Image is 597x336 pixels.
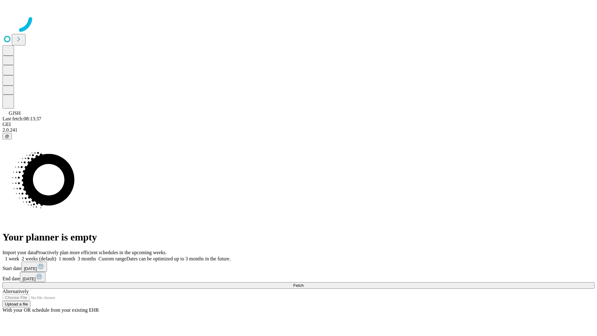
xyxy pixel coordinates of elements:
[22,277,35,281] span: [DATE]
[20,272,45,282] button: [DATE]
[9,110,21,116] span: GJSH
[24,266,37,271] span: [DATE]
[2,127,595,133] div: 2.0.241
[2,282,595,289] button: Fetch
[293,283,303,288] span: Fetch
[21,262,47,272] button: [DATE]
[5,256,19,261] span: 1 week
[36,250,167,255] span: Proactively plan more efficient schedules in the upcoming weeks.
[2,272,595,282] div: End date
[59,256,75,261] span: 1 month
[22,256,56,261] span: 2 weeks (default)
[99,256,126,261] span: Custom range
[2,122,595,127] div: GEI
[2,307,99,313] span: With your OR schedule from your existing EHR
[78,256,96,261] span: 3 months
[2,262,595,272] div: Start date
[2,133,12,139] button: @
[2,301,30,307] button: Upload a file
[5,134,9,138] span: @
[2,231,595,243] h1: Your planner is empty
[2,289,29,294] span: Alternatively
[126,256,230,261] span: Dates can be optimized up to 3 months in the future.
[2,250,36,255] span: Import your data
[2,116,41,121] span: Last fetch: 08:13:37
